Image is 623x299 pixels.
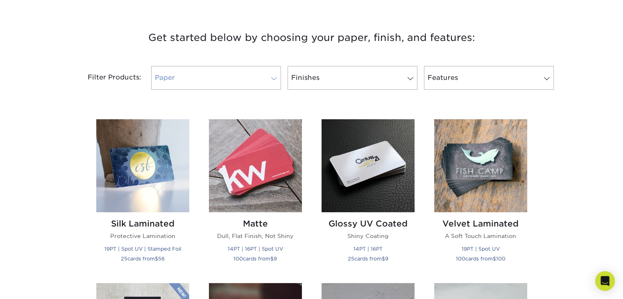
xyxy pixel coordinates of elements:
img: Silk Laminated Business Cards [96,119,189,212]
p: Dull, Flat Finish, Not Shiny [209,232,302,240]
span: 25 [348,256,354,262]
a: Paper [151,66,281,90]
p: Protective Lamination [96,232,189,240]
h2: Velvet Laminated [434,219,527,229]
small: 14PT | 16PT [353,246,383,252]
img: Velvet Laminated Business Cards [434,119,527,212]
img: Matte Business Cards [209,119,302,212]
div: Filter Products: [66,66,148,90]
a: Matte Business Cards Matte Dull, Flat Finish, Not Shiny 14PT | 16PT | Spot UV 100cards from$9 [209,119,302,273]
span: $ [493,256,496,262]
small: cards from [456,256,505,262]
span: 100 [456,256,465,262]
small: 19PT | Spot UV [462,246,500,252]
a: Features [424,66,554,90]
small: 14PT | 16PT | Spot UV [228,246,283,252]
span: 100 [233,256,243,262]
a: Silk Laminated Business Cards Silk Laminated Protective Lamination 19PT | Spot UV | Stamped Foil ... [96,119,189,273]
small: cards from [233,256,277,262]
span: 9 [274,256,277,262]
p: Shiny Coating [322,232,415,240]
img: Glossy UV Coated Business Cards [322,119,415,212]
span: $ [270,256,274,262]
a: Velvet Laminated Business Cards Velvet Laminated A Soft Touch Lamination 19PT | Spot UV 100cards ... [434,119,527,273]
span: 9 [385,256,388,262]
h3: Get started below by choosing your paper, finish, and features: [72,19,551,56]
a: Glossy UV Coated Business Cards Glossy UV Coated Shiny Coating 14PT | 16PT 25cards from$9 [322,119,415,273]
a: Finishes [288,66,417,90]
h2: Glossy UV Coated [322,219,415,229]
h2: Matte [209,219,302,229]
span: 100 [496,256,505,262]
span: $ [382,256,385,262]
h2: Silk Laminated [96,219,189,229]
small: cards from [348,256,388,262]
div: Open Intercom Messenger [595,271,615,291]
p: A Soft Touch Lamination [434,232,527,240]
